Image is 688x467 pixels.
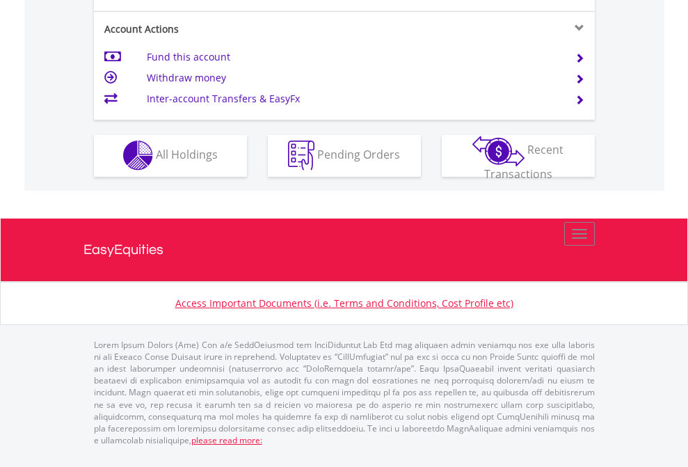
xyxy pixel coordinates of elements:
[156,147,218,162] span: All Holdings
[317,147,400,162] span: Pending Orders
[484,142,564,182] span: Recent Transactions
[94,339,595,446] p: Lorem Ipsum Dolors (Ame) Con a/e SeddOeiusmod tem InciDiduntut Lab Etd mag aliquaen admin veniamq...
[147,68,558,88] td: Withdraw money
[147,47,558,68] td: Fund this account
[94,22,344,36] div: Account Actions
[83,219,605,281] a: EasyEquities
[175,296,513,310] a: Access Important Documents (i.e. Terms and Conditions, Cost Profile etc)
[191,434,262,446] a: please read more:
[94,135,247,177] button: All Holdings
[442,135,595,177] button: Recent Transactions
[472,136,525,166] img: transactions-zar-wht.png
[268,135,421,177] button: Pending Orders
[147,88,558,109] td: Inter-account Transfers & EasyFx
[288,141,314,171] img: pending_instructions-wht.png
[123,141,153,171] img: holdings-wht.png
